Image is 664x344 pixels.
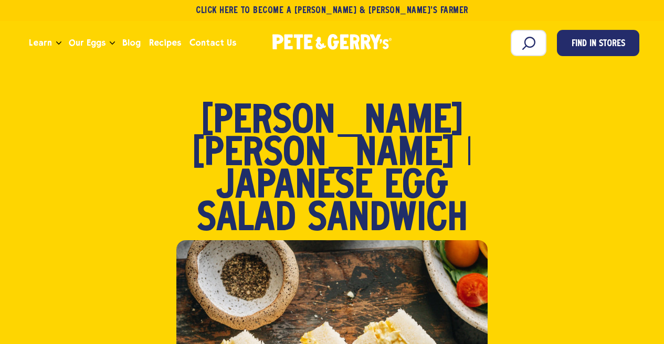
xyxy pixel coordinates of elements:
[557,30,639,56] a: Find in Stores
[201,106,463,138] span: [PERSON_NAME]
[192,138,455,171] span: [PERSON_NAME]
[69,36,106,49] span: Our Eggs
[122,36,141,49] span: Blog
[65,29,110,57] a: Our Eggs
[197,203,296,236] span: Salad
[216,171,373,203] span: Japanese
[149,36,181,49] span: Recipes
[29,36,52,49] span: Learn
[110,41,115,45] button: Open the dropdown menu for Our Eggs
[384,171,448,203] span: Egg
[511,30,546,56] input: Search
[189,36,236,49] span: Contact Us
[308,203,468,236] span: Sandwich
[118,29,145,57] a: Blog
[466,138,472,171] span: |
[572,37,625,51] span: Find in Stores
[145,29,185,57] a: Recipes
[185,29,240,57] a: Contact Us
[25,29,56,57] a: Learn
[56,41,61,45] button: Open the dropdown menu for Learn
